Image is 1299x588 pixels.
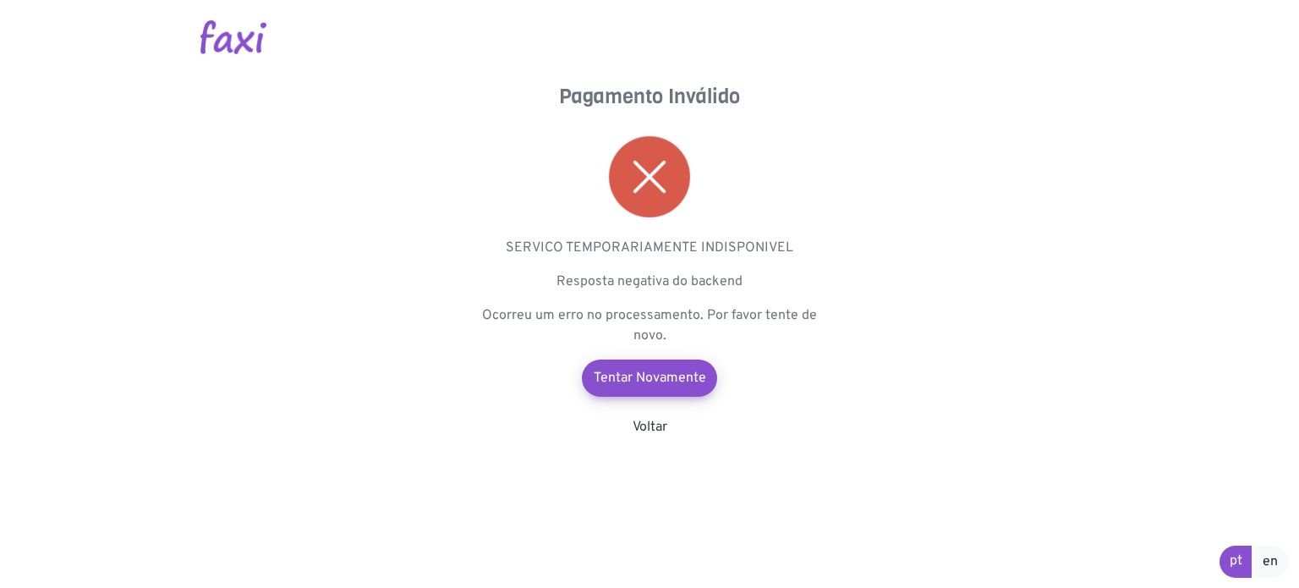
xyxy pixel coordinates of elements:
h4: Pagamento Inválido [480,85,819,109]
a: Tentar Novamente [582,360,717,397]
p: Ocorreu um erro no processamento. Por favor tente de novo. [480,305,819,346]
img: error [609,136,690,217]
a: Voltar [633,419,667,436]
p: SERVICO TEMPORARIAMENTE INDISPONIVEL [480,238,819,258]
a: pt [1220,546,1252,578]
p: Resposta negativa do backend [480,272,819,292]
a: en [1252,546,1289,578]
